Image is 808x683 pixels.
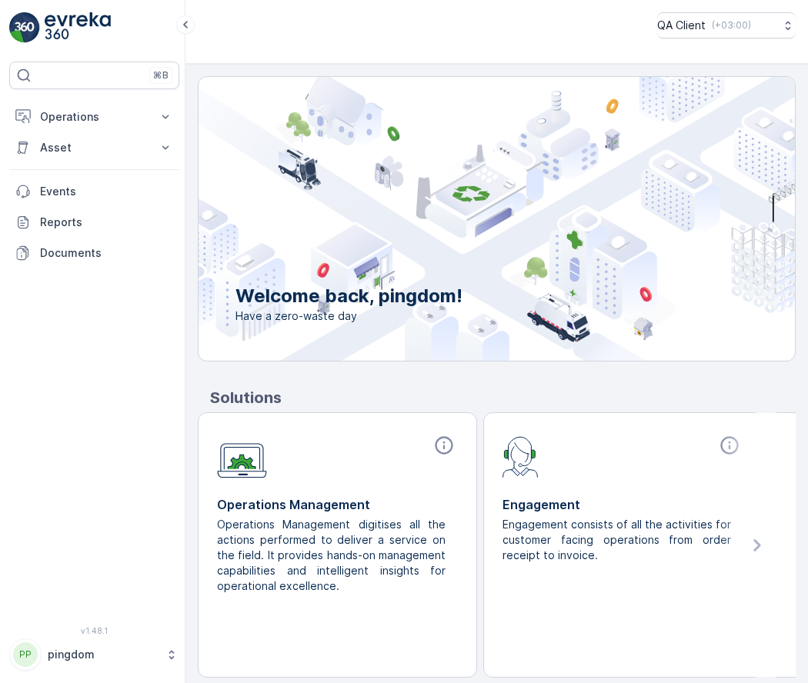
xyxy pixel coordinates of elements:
p: Operations Management digitises all the actions performed to deliver a service on the field. It p... [217,517,446,594]
a: Reports [9,207,179,238]
p: Engagement consists of all the activities for customer facing operations from order receipt to in... [502,517,731,563]
span: Have a zero-waste day [235,308,462,324]
p: Welcome back, pingdom! [235,284,462,308]
p: Reports [40,215,173,230]
a: Documents [9,238,179,268]
p: pingdom [48,647,158,662]
span: v 1.48.1 [9,626,179,635]
p: ( +03:00 ) [712,19,751,32]
img: logo_light-DOdMpM7g.png [45,12,111,43]
button: Asset [9,132,179,163]
button: PPpingdom [9,638,179,671]
p: ⌘B [153,69,169,82]
p: Engagement [502,495,743,514]
img: logo [9,12,40,43]
p: Documents [40,245,173,261]
p: Solutions [210,386,796,409]
p: Operations Management [217,495,458,514]
div: PP [13,642,38,667]
button: Operations [9,102,179,132]
p: Events [40,184,173,199]
img: city illustration [129,77,795,361]
a: Events [9,176,179,207]
p: QA Client [657,18,706,33]
img: module-icon [217,435,267,478]
p: Asset [40,140,149,155]
p: Operations [40,109,149,125]
button: QA Client(+03:00) [657,12,796,38]
img: module-icon [502,435,539,478]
